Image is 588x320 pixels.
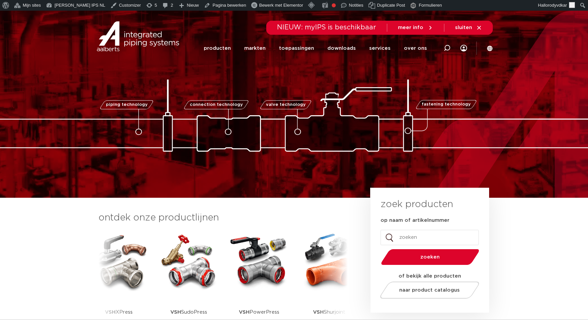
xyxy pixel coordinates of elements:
a: downloads [327,35,356,61]
span: sluiten [455,25,472,30]
strong: VSH [105,310,116,315]
span: NIEUW: myIPS is beschikbaar [277,24,376,31]
span: meer info [398,25,423,30]
label: op naam of artikelnummer [381,217,449,224]
span: rodyvdkar [548,3,567,8]
span: piping technology [106,103,147,107]
nav: Menu [204,35,427,61]
strong: of bekijk alle producten [399,274,461,279]
a: markten [244,35,266,61]
a: services [369,35,391,61]
h3: ontdek onze productlijnen [99,211,348,224]
span: Bewerk met Elementor [259,3,303,8]
a: naar product catalogus [379,282,481,299]
a: producten [204,35,231,61]
h3: zoek producten [381,198,453,211]
button: zoeken [379,249,482,266]
span: zoeken [398,255,462,260]
span: naar product catalogus [400,288,460,293]
input: zoeken [381,230,479,245]
strong: VSH [313,310,324,315]
div: Focus keyphrase niet ingevuld [332,3,336,7]
span: valve technology [266,103,305,107]
nav: Menu [460,34,467,62]
a: meer info [398,25,433,31]
span: fastening technology [422,103,471,107]
a: over ons [404,35,427,61]
span: connection technology [190,103,243,107]
strong: VSH [239,310,250,315]
strong: VSH [170,310,181,315]
a: toepassingen [279,35,314,61]
a: sluiten [455,25,482,31]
